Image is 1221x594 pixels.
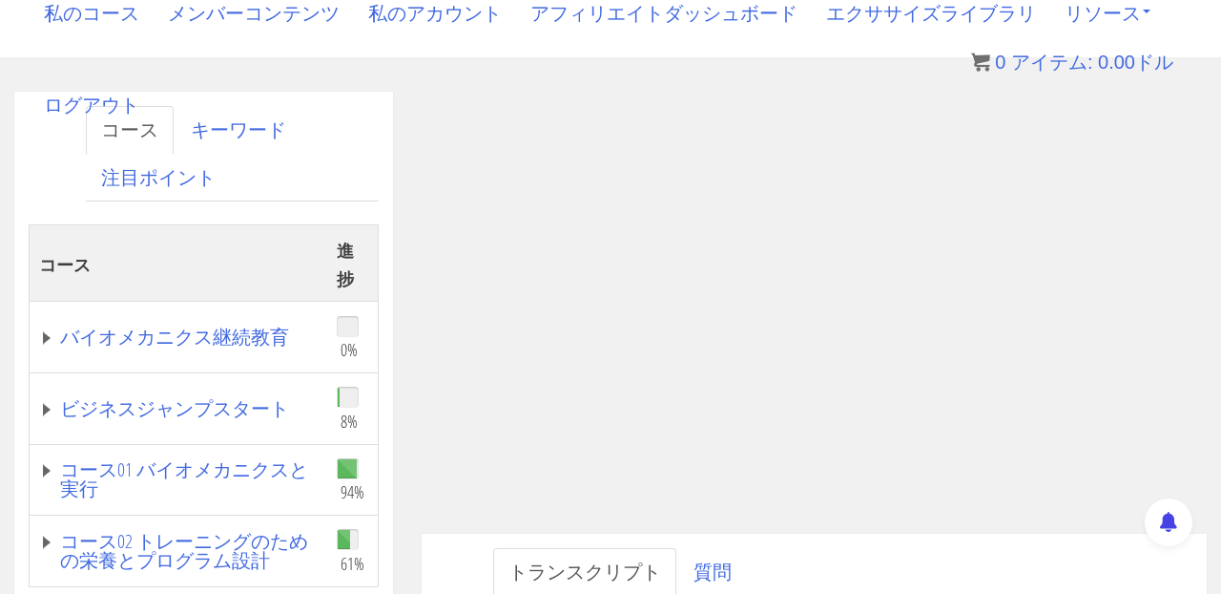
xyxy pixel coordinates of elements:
[341,480,364,503] font: 94%
[39,253,91,276] font: コース
[39,399,318,418] a: ビジネスジャンプスタート
[971,53,990,72] img: icon11.png
[341,338,358,361] font: 0%
[60,456,308,501] font: コース01 バイオメカニクスと実行
[39,532,318,570] a: コース02 トレーニングのための栄養とプログラム設計
[191,117,286,142] font: キーワード
[1135,52,1173,73] font: ドル
[39,328,318,347] a: バイオメカニクス継続教育
[39,460,318,499] a: コース01 バイオメカニクスと実行
[30,57,154,149] a: ログアウト
[341,410,358,433] font: 8%
[60,324,289,350] font: バイオメカニクス継続教育
[693,559,732,584] font: 質問
[101,164,216,190] font: 注目ポイント
[1011,52,1093,73] font: アイテム:
[337,239,354,290] font: 進捗
[341,552,364,575] font: 61%
[176,106,301,155] a: キーワード
[995,52,1005,73] font: 0
[1098,52,1135,73] font: 0.00
[86,154,231,202] a: 注目ポイント
[44,91,139,117] font: ログアウト
[508,559,661,584] font: トランスクリプト
[60,395,289,421] font: ビジネスジャンプスタート
[971,52,1173,73] a: 0 アイテム: 0.00ドル
[60,528,308,573] font: コース02 トレーニングのための栄養とプログラム設計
